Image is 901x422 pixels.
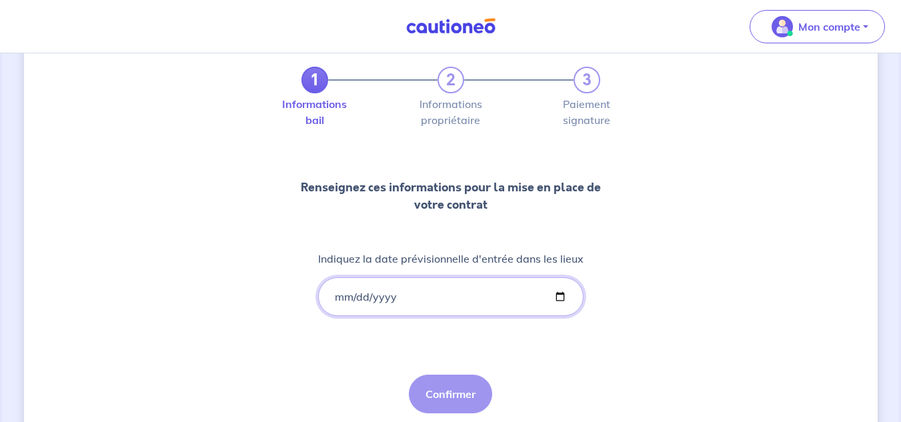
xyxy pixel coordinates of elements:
button: illu_account_valid_menu.svgMon compte [750,10,885,43]
input: lease-signed-date-placeholder [318,277,584,316]
img: Cautioneo [401,18,501,35]
label: Paiement signature [574,99,600,125]
a: 1 [301,67,328,93]
p: Renseignez ces informations pour la mise en place de votre contrat [291,179,611,213]
p: Mon compte [798,19,860,35]
label: Informations bail [301,99,328,125]
img: illu_account_valid_menu.svg [772,16,793,37]
p: Indiquez la date prévisionnelle d'entrée dans les lieux [318,251,584,267]
label: Informations propriétaire [437,99,464,125]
